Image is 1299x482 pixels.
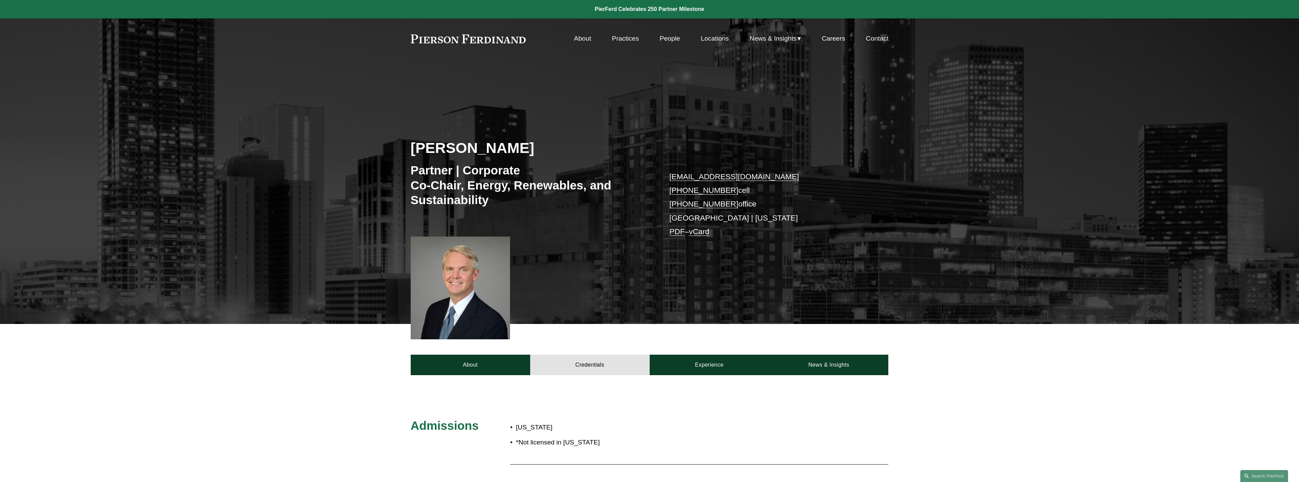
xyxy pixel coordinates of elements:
[516,422,689,434] p: [US_STATE]
[574,32,591,45] a: About
[411,139,650,157] h2: [PERSON_NAME]
[669,200,738,208] a: [PHONE_NUMBER]
[411,419,479,432] span: Admissions
[866,32,888,45] a: Contact
[669,227,685,236] a: PDF
[750,32,801,45] a: folder dropdown
[701,32,729,45] a: Locations
[650,355,769,375] a: Experience
[669,170,869,239] p: cell office [GEOGRAPHIC_DATA] | [US_STATE] –
[669,172,799,181] a: [EMAIL_ADDRESS][DOMAIN_NAME]
[669,186,738,195] a: [PHONE_NUMBER]
[516,437,689,449] p: *Not licensed in [US_STATE]
[769,355,888,375] a: News & Insights
[411,163,650,208] h3: Partner | Corporate Co-Chair, Energy, Renewables, and Sustainability
[689,227,709,236] a: vCard
[411,355,530,375] a: About
[822,32,845,45] a: Careers
[530,355,650,375] a: Credentials
[1240,470,1288,482] a: Search this site
[660,32,680,45] a: People
[612,32,639,45] a: Practices
[750,33,797,45] span: News & Insights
